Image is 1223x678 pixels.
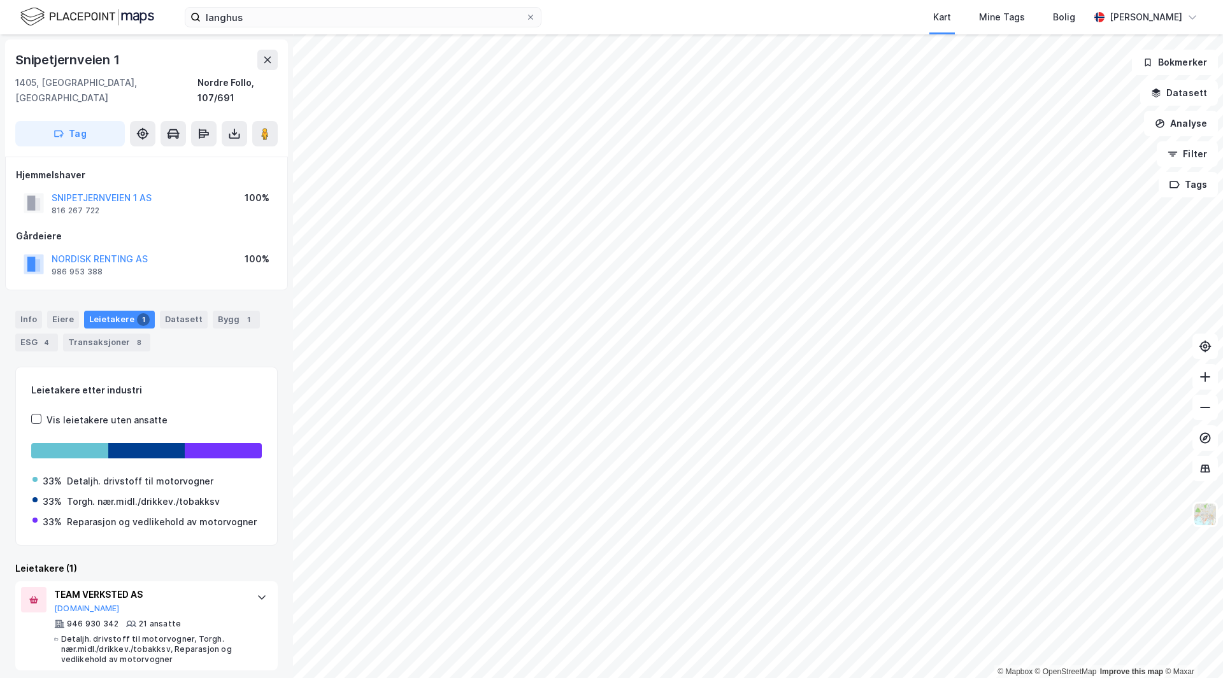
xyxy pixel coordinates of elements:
[52,206,99,216] div: 816 267 722
[61,634,245,665] div: Detaljh. drivstoff til motorvogner, Torgh. nær.midl./drikkev./tobakksv, Reparasjon og vedlikehold...
[15,311,42,328] div: Info
[15,121,125,146] button: Tag
[245,251,269,267] div: 100%
[1159,617,1223,678] div: Kontrollprogram for chat
[197,75,278,106] div: Nordre Follo, 107/691
[52,267,103,277] div: 986 953 388
[15,50,122,70] div: Snipetjernveien 1
[1053,10,1075,25] div: Bolig
[245,190,269,206] div: 100%
[31,383,262,398] div: Leietakere etter industri
[67,514,257,530] div: Reparasjon og vedlikehold av motorvogner
[67,494,220,509] div: Torgh. nær.midl./drikkev./tobakksv
[43,474,62,489] div: 33%
[998,667,1033,676] a: Mapbox
[15,75,197,106] div: 1405, [GEOGRAPHIC_DATA], [GEOGRAPHIC_DATA]
[40,336,53,349] div: 4
[15,334,58,351] div: ESG
[54,587,244,602] div: TEAM VERKSTED AS
[160,311,208,328] div: Datasett
[139,619,181,629] div: 21 ansatte
[1100,667,1163,676] a: Improve this map
[67,619,118,629] div: 946 930 342
[1159,617,1223,678] iframe: Chat Widget
[84,311,155,328] div: Leietakere
[47,311,79,328] div: Eiere
[43,514,62,530] div: 33%
[1159,172,1218,197] button: Tags
[15,561,278,576] div: Leietakere (1)
[979,10,1025,25] div: Mine Tags
[16,229,277,244] div: Gårdeiere
[46,413,168,428] div: Vis leietakere uten ansatte
[201,8,526,27] input: Søk på adresse, matrikkel, gårdeiere, leietakere eller personer
[63,334,150,351] div: Transaksjoner
[20,6,154,28] img: logo.f888ab2527a4732fd821a326f86c7f29.svg
[1132,50,1218,75] button: Bokmerker
[1140,80,1218,106] button: Datasett
[16,167,277,183] div: Hjemmelshaver
[213,311,260,328] div: Bygg
[43,494,62,509] div: 33%
[1144,111,1218,136] button: Analyse
[1110,10,1182,25] div: [PERSON_NAME]
[1035,667,1097,676] a: OpenStreetMap
[67,474,213,489] div: Detaljh. drivstoff til motorvogner
[137,313,150,326] div: 1
[242,313,255,326] div: 1
[1193,502,1217,526] img: Z
[933,10,951,25] div: Kart
[1157,141,1218,167] button: Filter
[54,604,120,614] button: [DOMAIN_NAME]
[132,336,145,349] div: 8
